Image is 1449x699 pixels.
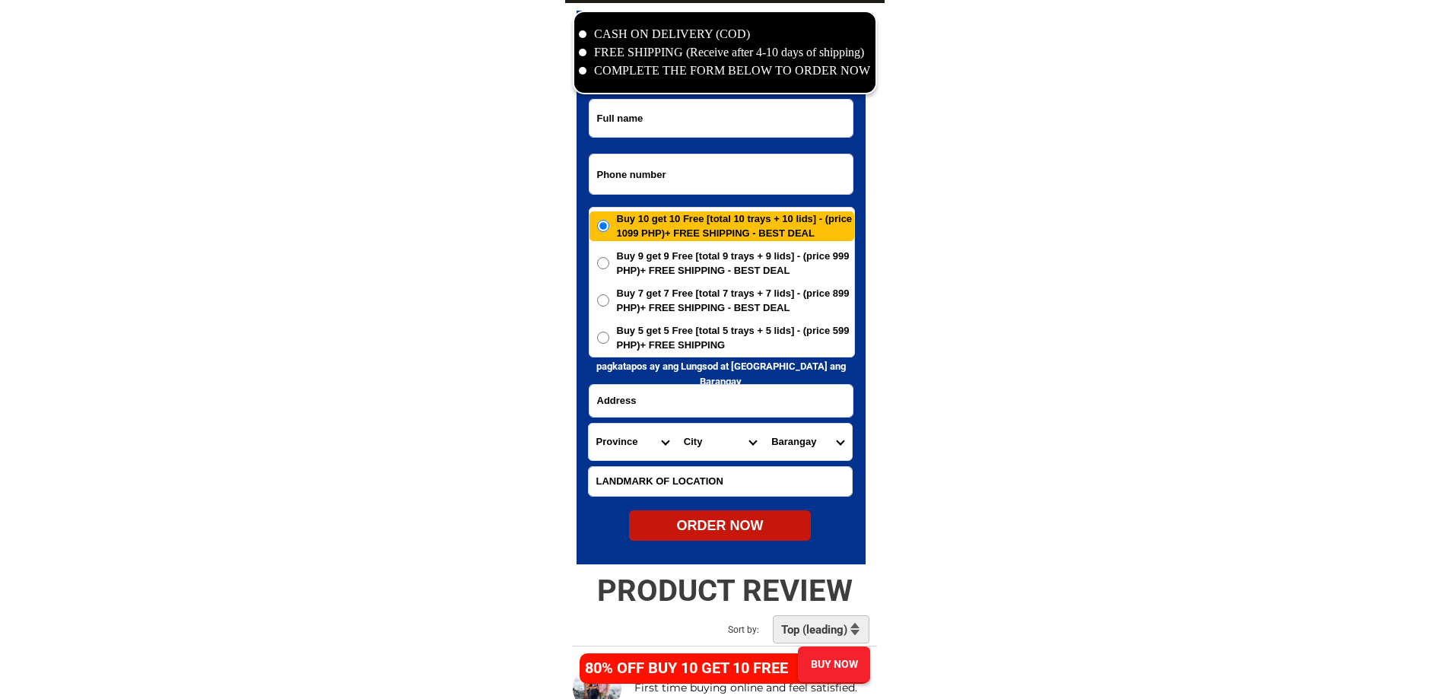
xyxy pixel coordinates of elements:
h2: Sort by: [728,623,797,637]
li: FREE SHIPPING (Receive after 4-10 days of shipping) [579,43,871,62]
select: Select district [676,424,764,460]
h2: Top (leading) [781,623,852,637]
input: Input full_name [589,100,853,137]
select: Select commune [764,424,851,460]
select: Select province [589,424,676,460]
span: Buy 5 get 5 Free [total 5 trays + 5 lids] - (price 599 PHP)+ FREE SHIPPING [617,323,854,353]
h4: 80% OFF BUY 10 GET 10 FREE [585,656,804,679]
input: Input LANDMARKOFLOCATION [589,467,852,496]
li: CASH ON DELIVERY (COD) [579,25,871,43]
div: BUY NOW [797,656,869,672]
input: Buy 5 get 5 Free [total 5 trays + 5 lids] - (price 599 PHP)+ FREE SHIPPING [597,332,609,344]
input: Buy 10 get 10 Free [total 10 trays + 10 lids] - (price 1099 PHP)+ FREE SHIPPING - BEST DEAL [597,220,609,232]
input: Input address [589,385,853,417]
input: Buy 7 get 7 Free [total 7 trays + 7 lids] - (price 899 PHP)+ FREE SHIPPING - BEST DEAL [597,294,609,307]
span: Buy 7 get 7 Free [total 7 trays + 7 lids] - (price 899 PHP)+ FREE SHIPPING - BEST DEAL [617,286,854,316]
input: Buy 9 get 9 Free [total 9 trays + 9 lids] - (price 999 PHP)+ FREE SHIPPING - BEST DEAL [597,257,609,269]
div: ORDER NOW [629,516,811,536]
li: COMPLETE THE FORM BELOW TO ORDER NOW [579,62,871,80]
h2: PRODUCT REVIEW [565,573,885,609]
span: Buy 10 get 10 Free [total 10 trays + 10 lids] - (price 1099 PHP)+ FREE SHIPPING - BEST DEAL [617,211,854,241]
span: Buy 9 get 9 Free [total 9 trays + 9 lids] - (price 999 PHP)+ FREE SHIPPING - BEST DEAL [617,249,854,278]
input: Input phone_number [589,154,853,194]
